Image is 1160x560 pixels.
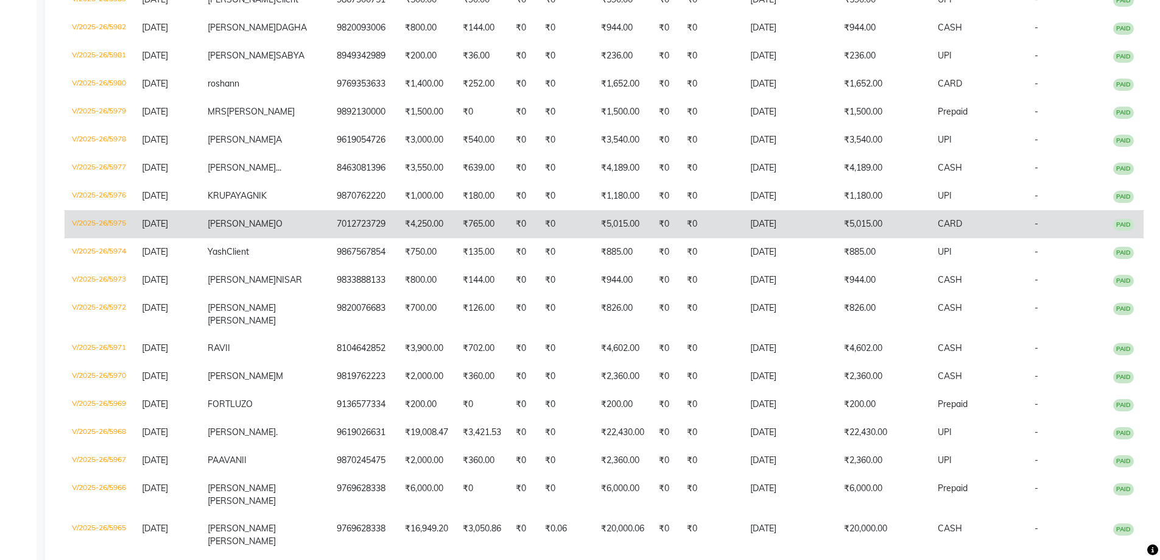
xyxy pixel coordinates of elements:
[234,78,239,89] span: n
[208,342,228,353] span: RAVI
[680,126,743,154] td: ₹0
[208,427,276,438] span: [PERSON_NAME]
[680,70,743,98] td: ₹0
[1035,78,1038,89] span: -
[65,335,135,363] td: V/2025-26/5971
[680,391,743,419] td: ₹0
[538,98,594,126] td: ₹0
[538,475,594,515] td: ₹0
[455,126,508,154] td: ₹540.00
[594,70,652,98] td: ₹1,652.00
[142,22,168,33] span: [DATE]
[208,315,276,326] span: [PERSON_NAME]
[276,22,307,33] span: DAGHA
[594,294,652,335] td: ₹826.00
[594,154,652,182] td: ₹4,189.00
[652,70,680,98] td: ₹0
[455,335,508,363] td: ₹702.00
[329,391,398,419] td: 9136577334
[1113,79,1134,91] span: PAID
[652,266,680,294] td: ₹0
[538,14,594,42] td: ₹0
[65,238,135,266] td: V/2025-26/5974
[236,190,267,201] span: YAGNIK
[228,342,230,353] span: I
[508,266,538,294] td: ₹0
[680,475,743,515] td: ₹0
[1113,427,1134,439] span: PAID
[1113,247,1134,259] span: PAID
[594,335,652,363] td: ₹4,602.00
[652,335,680,363] td: ₹0
[1035,342,1038,353] span: -
[1035,50,1038,61] span: -
[652,42,680,70] td: ₹0
[1113,51,1134,63] span: PAID
[455,14,508,42] td: ₹144.00
[680,238,743,266] td: ₹0
[1035,134,1038,145] span: -
[455,447,508,475] td: ₹360.00
[938,162,962,173] span: CASH
[329,98,398,126] td: 9892130000
[938,190,952,201] span: UPI
[594,419,652,447] td: ₹22,430.00
[208,106,227,117] span: MRS
[455,70,508,98] td: ₹252.00
[1035,162,1038,173] span: -
[208,370,276,381] span: [PERSON_NAME]
[455,475,508,515] td: ₹0
[329,154,398,182] td: 8463081396
[142,455,168,466] span: [DATE]
[538,419,594,447] td: ₹0
[398,126,455,154] td: ₹3,000.00
[743,182,837,210] td: [DATE]
[398,210,455,238] td: ₹4,250.00
[1113,343,1134,355] span: PAID
[142,106,168,117] span: [DATE]
[837,335,930,363] td: ₹4,602.00
[227,106,295,117] span: [PERSON_NAME]
[142,50,168,61] span: [DATE]
[142,218,168,229] span: [DATE]
[329,294,398,335] td: 9820076683
[837,447,930,475] td: ₹2,360.00
[743,42,837,70] td: [DATE]
[743,154,837,182] td: [DATE]
[938,399,968,409] span: Prepaid
[329,447,398,475] td: 9870245475
[455,419,508,447] td: ₹3,421.53
[208,190,236,201] span: KRUPA
[1035,190,1038,201] span: -
[652,391,680,419] td: ₹0
[276,427,278,438] span: .
[398,294,455,335] td: ₹700.00
[652,419,680,447] td: ₹0
[142,427,168,438] span: [DATE]
[538,266,594,294] td: ₹0
[65,210,135,238] td: V/2025-26/5975
[398,182,455,210] td: ₹1,000.00
[837,294,930,335] td: ₹826.00
[142,246,168,257] span: [DATE]
[1113,371,1134,383] span: PAID
[1113,483,1134,495] span: PAID
[208,246,227,257] span: Yash
[208,483,276,494] span: [PERSON_NAME]
[65,419,135,447] td: V/2025-26/5968
[594,363,652,391] td: ₹2,360.00
[938,134,952,145] span: UPI
[837,98,930,126] td: ₹1,500.00
[938,274,962,285] span: CASH
[538,335,594,363] td: ₹0
[65,266,135,294] td: V/2025-26/5973
[1035,274,1038,285] span: -
[938,22,962,33] span: CASH
[65,98,135,126] td: V/2025-26/5979
[398,363,455,391] td: ₹2,000.00
[652,294,680,335] td: ₹0
[329,42,398,70] td: 8949342989
[743,475,837,515] td: [DATE]
[508,294,538,335] td: ₹0
[329,70,398,98] td: 9769353633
